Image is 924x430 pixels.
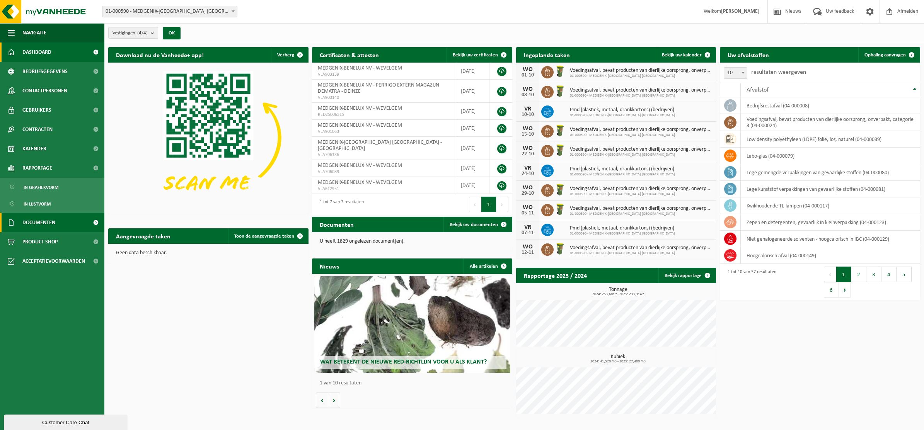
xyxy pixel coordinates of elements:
span: Documenten [22,213,55,232]
img: WB-0060-HPE-GN-50 [554,65,567,78]
button: Volgende [328,393,340,408]
span: Pmd (plastiek, metaal, drankkartons) (bedrijven) [570,107,675,113]
span: Bekijk uw kalender [662,53,702,58]
count: (4/4) [137,31,148,36]
button: Previous [469,197,481,212]
span: Contactpersonen [22,81,67,100]
h2: Rapportage 2025 / 2024 [516,268,595,283]
h3: Tonnage [520,287,716,296]
span: 01-000590 - MEDGENIX-[GEOGRAPHIC_DATA] [GEOGRAPHIC_DATA] [570,192,713,197]
div: 10-10 [520,112,535,117]
div: WO [520,204,535,211]
span: VLA903140 [318,95,449,101]
span: MEDGENIX-BENELUX NV - WEVELGEM [318,122,402,128]
span: 01-000590 - MEDGENIX-[GEOGRAPHIC_DATA] [GEOGRAPHIC_DATA] [570,113,675,118]
span: Voedingsafval, bevat producten van dierlijke oorsprong, onverpakt, categorie 3 [570,127,713,133]
span: Bedrijfsgegevens [22,62,68,81]
span: Voedingsafval, bevat producten van dierlijke oorsprong, onverpakt, categorie 3 [570,206,713,212]
td: low density polyethyleen (LDPE) folie, los, naturel (04-000039) [741,131,920,148]
div: VR [520,165,535,171]
span: 01-000590 - MEDGENIX-[GEOGRAPHIC_DATA] [GEOGRAPHIC_DATA] [570,93,713,98]
div: 22-10 [520,151,535,157]
a: In lijstvorm [2,196,102,211]
div: 05-11 [520,211,535,216]
span: 01-000590 - MEDGENIX-[GEOGRAPHIC_DATA] [GEOGRAPHIC_DATA] [570,231,675,236]
span: Afvalstof [747,87,769,93]
span: 2024: 253,681 t - 2025: 233,314 t [520,292,716,296]
h2: Uw afvalstoffen [720,47,777,62]
td: niet gehalogeneerde solventen - hoogcalorisch in IBC (04-000129) [741,231,920,247]
span: Bekijk uw documenten [450,222,498,227]
button: 6 [824,282,839,297]
span: 01-000590 - MEDGENIX-[GEOGRAPHIC_DATA] [GEOGRAPHIC_DATA] [570,153,713,157]
a: Ophaling aanvragen [858,47,919,63]
span: MEDGENIX-BENELUX NV - PERRIGO EXTERN MAGAZIJN DEMATRA - DEINZE [318,82,439,94]
span: Ophaling aanvragen [864,53,906,58]
span: Wat betekent de nieuwe RED-richtlijn voor u als klant? [320,359,487,365]
div: 12-11 [520,250,535,255]
span: MEDGENIX-BENELUX NV - WEVELGEM [318,65,402,71]
img: WB-0060-HPE-GN-50 [554,183,567,196]
div: 07-11 [520,230,535,236]
td: [DATE] [455,80,489,103]
span: In lijstvorm [24,197,51,211]
td: zepen en detergenten, gevaarlijk in kleinverpakking (04-000123) [741,214,920,231]
span: VLA706089 [318,169,449,175]
div: 01-10 [520,73,535,78]
h2: Aangevraagde taken [108,228,178,243]
p: U heeft 1829 ongelezen document(en). [320,239,505,244]
a: Bekijk uw documenten [443,217,511,232]
span: Rapportage [22,158,52,178]
span: Voedingsafval, bevat producten van dierlijke oorsprong, onverpakt, categorie 3 [570,68,713,74]
img: WB-0060-HPE-GN-50 [554,144,567,157]
span: RED25006315 [318,112,449,118]
span: Gebruikers [22,100,51,120]
td: [DATE] [455,137,489,160]
span: Product Shop [22,232,58,252]
td: labo-glas (04-000079) [741,148,920,164]
div: WO [520,244,535,250]
h3: Kubiek [520,354,716,364]
td: lege kunststof verpakkingen van gevaarlijke stoffen (04-000081) [741,181,920,197]
td: [DATE] [455,120,489,137]
a: Bekijk rapportage [658,268,715,283]
td: [DATE] [455,103,489,120]
button: Previous [824,267,836,282]
a: Wat betekent de nieuwe RED-richtlijn voor u als klant? [314,276,510,373]
div: WO [520,86,535,92]
img: Download de VHEPlus App [108,63,309,212]
span: MEDGENIX-BENELUX NV - WEVELGEM [318,180,402,185]
h2: Documenten [312,217,361,232]
td: [DATE] [455,63,489,80]
td: voedingsafval, bevat producten van dierlijke oorsprong, onverpakt, categorie 3 (04-000024) [741,114,920,131]
span: Voedingsafval, bevat producten van dierlijke oorsprong, onverpakt, categorie 3 [570,186,713,192]
span: Verberg [277,53,294,58]
div: 29-10 [520,191,535,196]
img: WB-0060-HPE-GN-50 [554,85,567,98]
span: Acceptatievoorwaarden [22,252,85,271]
h2: Nieuws [312,258,347,274]
span: VLA612951 [318,186,449,192]
label: resultaten weergeven [751,69,806,75]
span: Pmd (plastiek, metaal, drankkartons) (bedrijven) [570,225,675,231]
a: Bekijk uw kalender [656,47,715,63]
span: 10 [724,67,747,79]
span: MEDGENIX-BENELUX NV - WEVELGEM [318,105,402,111]
span: VLA706136 [318,152,449,158]
div: 15-10 [520,132,535,137]
span: 2024: 41,520 m3 - 2025: 27,400 m3 [520,360,716,364]
span: Toon de aangevraagde taken [234,234,294,239]
button: Next [839,282,851,297]
a: Alle artikelen [464,258,511,274]
div: 08-10 [520,92,535,98]
button: 2 [851,267,866,282]
span: 01-000590 - MEDGENIX-[GEOGRAPHIC_DATA] [GEOGRAPHIC_DATA] [570,133,713,138]
span: VLA903139 [318,71,449,78]
button: 4 [881,267,897,282]
span: VLA901063 [318,129,449,135]
td: [DATE] [455,177,489,194]
button: 3 [866,267,881,282]
button: 1 [481,197,496,212]
span: In grafiekvorm [24,180,58,195]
